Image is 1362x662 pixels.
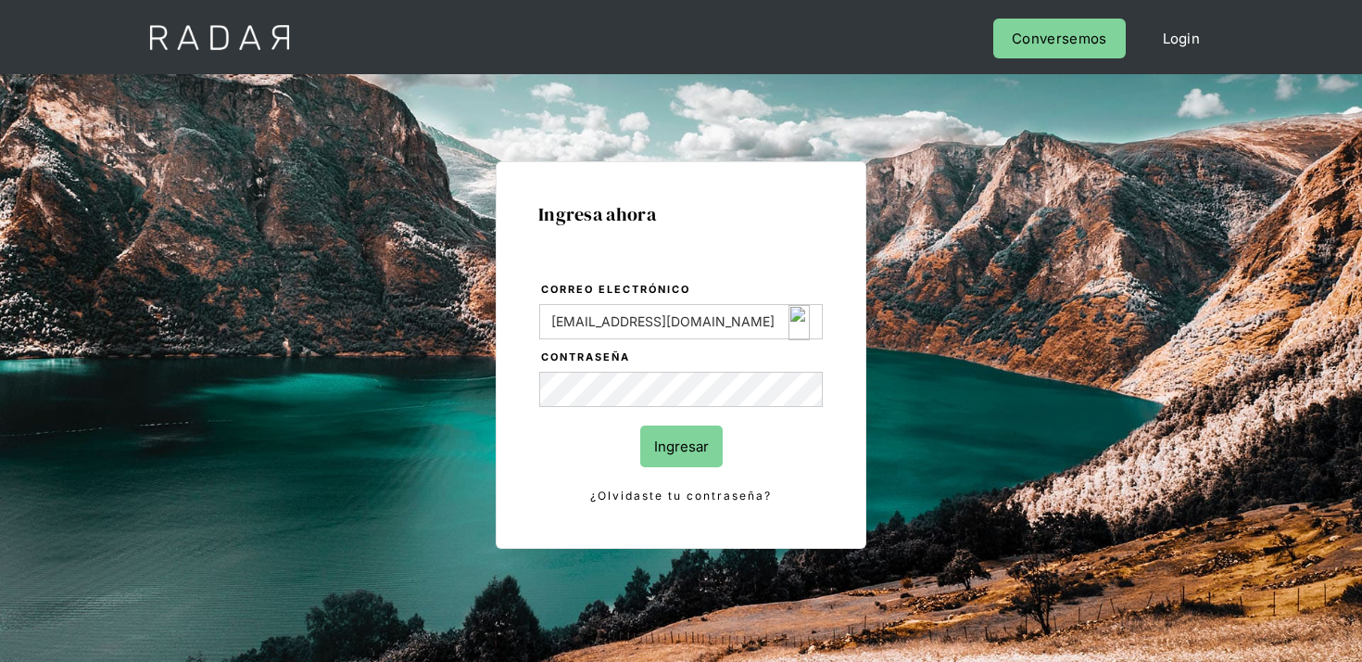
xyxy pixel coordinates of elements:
[538,204,824,224] h1: Ingresa ahora
[538,280,824,506] form: Login Form
[1144,19,1219,58] a: Login
[541,349,823,367] label: Contraseña
[539,486,823,506] a: ¿Olvidaste tu contraseña?
[640,426,723,467] input: Ingresar
[788,305,810,340] img: icon_180.svg
[541,281,823,299] label: Correo electrónico
[539,304,823,339] input: bruce@wayne.com
[993,19,1125,58] a: Conversemos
